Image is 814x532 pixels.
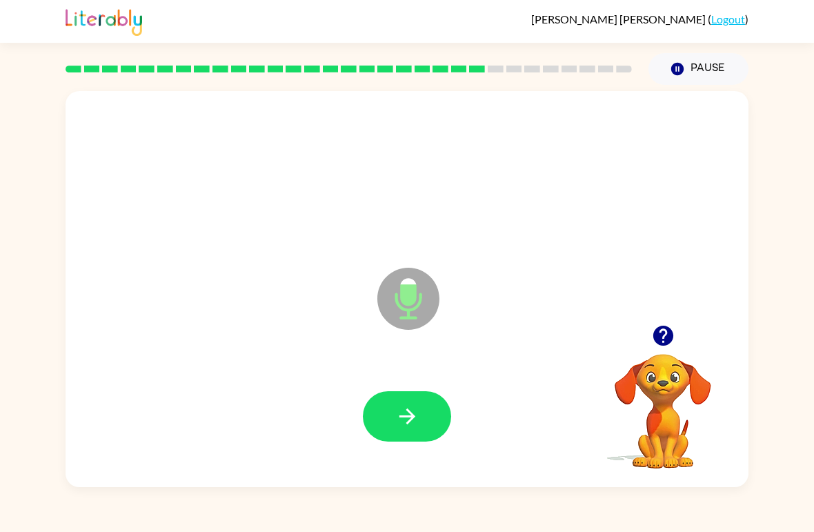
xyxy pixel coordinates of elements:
img: Literably [66,6,142,36]
span: [PERSON_NAME] [PERSON_NAME] [531,12,708,26]
video: Your browser must support playing .mp4 files to use Literably. Please try using another browser. [594,333,732,471]
button: Pause [648,53,748,85]
div: ( ) [531,12,748,26]
a: Logout [711,12,745,26]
